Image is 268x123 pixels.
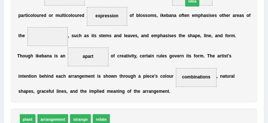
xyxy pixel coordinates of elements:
b: l [71,13,72,18]
b: r [220,53,222,59]
b: c [77,33,79,38]
b: s [165,33,168,38]
b: i [160,13,161,18]
b: t [25,13,27,18]
b: i [168,33,169,38]
b: s [94,33,97,38]
b: t [221,53,223,59]
b: n [116,33,119,38]
b: r [71,74,73,79]
b: n [91,74,93,79]
b: o [148,13,150,18]
b: r [172,74,174,79]
b: p [195,33,198,38]
b: o [72,13,75,18]
b: r [145,53,147,59]
b: e [237,13,239,18]
b: o [109,74,111,79]
b: e [209,33,212,38]
b: s [155,74,158,79]
b: a [163,33,165,38]
b: w [111,74,114,79]
b: s [174,33,176,38]
b: f [225,33,227,38]
b: e [162,53,165,59]
b: l [234,74,235,79]
b: n [34,74,37,79]
b: s [214,13,217,18]
b: f [49,89,50,94]
b: c [44,89,47,94]
b: l [33,13,34,18]
b: s [169,33,172,38]
span: Drop target [68,48,109,66]
b: r [230,33,231,38]
b: e [177,53,180,59]
b: a [23,89,26,94]
b: m [150,13,154,18]
b: d [44,13,46,18]
b: u [74,33,77,38]
b: c [150,74,152,79]
b: T [17,53,20,59]
b: m [105,33,109,38]
b: r [120,53,122,59]
b: d [119,33,122,38]
b: l [56,89,58,94]
b: p [198,13,201,18]
b: e [125,33,128,38]
b: i [18,74,19,79]
b: s [224,53,227,59]
b: g [37,89,40,94]
b: u [37,13,39,18]
b: e [226,13,229,18]
b: o [68,13,71,18]
b: i [128,53,129,59]
b: v [175,53,177,59]
b: ' [154,74,155,79]
b: a [215,33,218,38]
b: s [143,13,145,18]
b: e [121,53,124,59]
b: s [98,74,101,79]
b: b [136,13,139,18]
b: n [187,13,190,18]
b: o [49,13,51,18]
b: t [93,74,95,79]
b: k [37,53,39,59]
b: m [84,74,88,79]
b: h [201,13,203,18]
b: a [141,33,144,38]
b: a [114,33,117,38]
b: o [130,13,132,18]
b: a [74,74,77,79]
b: e [46,89,49,94]
span: Drop target [27,27,68,46]
b: a [231,74,234,79]
b: o [172,53,175,59]
b: c [28,13,30,18]
b: c [160,74,163,79]
b: i [97,74,98,79]
b: , [217,74,218,79]
b: g [28,53,30,59]
b: a [193,33,195,38]
b: t [22,74,24,79]
b: f [132,13,134,18]
b: a [233,13,235,18]
span: Drop target [176,68,217,87]
b: e [88,74,91,79]
b: t [120,74,121,79]
b: r [73,74,74,79]
b: u [158,53,161,59]
b: l [204,33,205,38]
b: i [186,53,187,59]
b: s [242,13,244,18]
b: r [230,74,231,79]
b: l [165,74,166,79]
b: , [66,89,67,94]
b: r [40,13,41,18]
b: s [210,13,212,18]
b: n [181,53,184,59]
b: s [18,89,21,94]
